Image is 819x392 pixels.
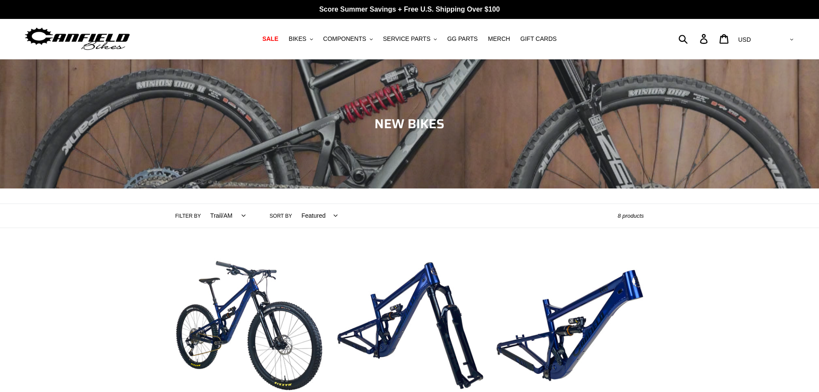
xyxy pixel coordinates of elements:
[284,33,317,45] button: BIKES
[379,33,441,45] button: SERVICE PARTS
[383,35,430,43] span: SERVICE PARTS
[262,35,278,43] span: SALE
[288,35,306,43] span: BIKES
[258,33,282,45] a: SALE
[270,212,292,220] label: Sort by
[443,33,482,45] a: GG PARTS
[323,35,366,43] span: COMPONENTS
[520,35,557,43] span: GIFT CARDS
[516,33,561,45] a: GIFT CARDS
[319,33,377,45] button: COMPONENTS
[683,29,705,48] input: Search
[24,25,131,52] img: Canfield Bikes
[484,33,514,45] a: MERCH
[488,35,510,43] span: MERCH
[618,213,644,219] span: 8 products
[175,212,201,220] label: Filter by
[447,35,478,43] span: GG PARTS
[374,114,445,134] span: NEW BIKES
